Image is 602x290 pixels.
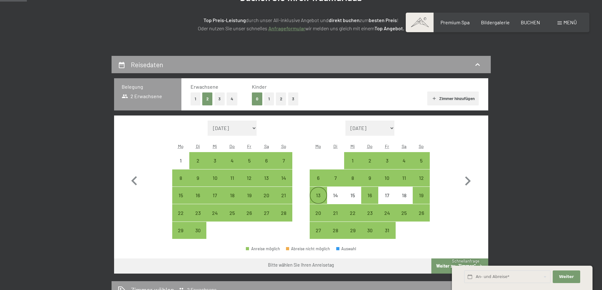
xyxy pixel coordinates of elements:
div: Mon Oct 13 2025 [310,187,327,204]
div: 4 [396,158,412,174]
button: Zimmer hinzufügen [427,92,479,105]
div: Anreise möglich [378,152,395,169]
button: 4 [227,92,237,105]
div: Sat Oct 25 2025 [396,204,413,221]
div: Tue Sep 09 2025 [189,169,206,186]
div: Tue Sep 02 2025 [189,152,206,169]
abbr: Sonntag [419,144,424,149]
div: 30 [362,228,378,244]
div: Fri Oct 17 2025 [378,187,395,204]
div: Thu Oct 02 2025 [361,152,378,169]
div: Anreise möglich [310,187,327,204]
div: 9 [190,175,206,191]
div: Anreise möglich [344,222,361,239]
div: 22 [173,210,189,226]
div: Wed Oct 29 2025 [344,222,361,239]
div: Anreise möglich [344,204,361,221]
div: 18 [224,193,240,209]
div: Tue Oct 28 2025 [327,222,344,239]
div: Anreise möglich [310,169,327,186]
div: Anreise möglich [246,247,280,251]
div: Fri Oct 31 2025 [378,222,395,239]
div: Sat Sep 20 2025 [258,187,275,204]
div: Anreise möglich [241,169,258,186]
div: Anreise möglich [361,187,378,204]
div: 24 [207,210,223,226]
button: Weiter zu „Zimmer“ [431,258,488,274]
div: Tue Oct 21 2025 [327,204,344,221]
div: Fri Sep 05 2025 [241,152,258,169]
div: 15 [173,193,189,209]
div: 27 [310,228,326,244]
div: Auswahl [336,247,356,251]
div: 7 [276,158,291,174]
div: Anreise möglich [310,204,327,221]
div: 14 [328,193,344,209]
abbr: Dienstag [196,144,200,149]
abbr: Sonntag [281,144,286,149]
div: 31 [379,228,395,244]
div: Anreise möglich [413,187,430,204]
div: Anreise möglich [344,152,361,169]
span: Kinder [252,84,267,90]
div: Anreise möglich [378,222,395,239]
div: Thu Sep 18 2025 [224,187,241,204]
div: Wed Oct 15 2025 [344,187,361,204]
div: 2 [190,158,206,174]
div: Anreise möglich [189,187,206,204]
abbr: Samstag [264,144,269,149]
div: Tue Oct 07 2025 [327,169,344,186]
div: Sat Oct 11 2025 [396,169,413,186]
div: Sun Oct 19 2025 [413,187,430,204]
div: Anreise möglich [327,204,344,221]
div: 21 [276,193,291,209]
div: Anreise möglich [275,169,292,186]
a: BUCHEN [521,19,540,25]
div: Sun Sep 07 2025 [275,152,292,169]
div: 6 [310,175,326,191]
div: 8 [345,175,361,191]
div: 22 [345,210,361,226]
div: Anreise nicht möglich [378,187,395,204]
div: Anreise möglich [189,152,206,169]
div: Anreise möglich [413,204,430,221]
p: durch unser All-inklusive Angebot und zum ! Oder nutzen Sie unser schnelles wir melden uns gleich... [143,16,459,32]
div: 1 [173,158,189,174]
div: 17 [207,193,223,209]
div: Anreise möglich [206,187,223,204]
div: Fri Sep 12 2025 [241,169,258,186]
button: 2 [276,92,286,105]
a: Premium Spa [441,19,470,25]
div: Abreise nicht möglich [286,247,330,251]
strong: direkt buchen [329,17,360,23]
div: Anreise möglich [413,169,430,186]
div: Anreise möglich [396,169,413,186]
div: Sun Sep 28 2025 [275,204,292,221]
div: 25 [396,210,412,226]
div: 5 [413,158,429,174]
div: 28 [276,210,291,226]
div: Wed Oct 22 2025 [344,204,361,221]
div: Anreise möglich [258,187,275,204]
div: 11 [224,175,240,191]
h3: Belegung [122,83,174,90]
div: Tue Sep 23 2025 [189,204,206,221]
div: Thu Oct 23 2025 [361,204,378,221]
strong: Top Preis-Leistung [204,17,246,23]
div: Anreise nicht möglich [396,187,413,204]
div: Thu Oct 09 2025 [361,169,378,186]
abbr: Mittwoch [350,144,355,149]
div: Wed Sep 24 2025 [206,204,223,221]
div: 2 [362,158,378,174]
div: Fri Sep 26 2025 [241,204,258,221]
div: 24 [379,210,395,226]
div: Wed Oct 08 2025 [344,169,361,186]
div: Anreise möglich [206,169,223,186]
div: Anreise möglich [189,204,206,221]
div: Thu Sep 04 2025 [224,152,241,169]
div: Anreise möglich [361,152,378,169]
div: Mon Sep 22 2025 [172,204,189,221]
a: Bildergalerie [481,19,510,25]
div: 21 [328,210,344,226]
